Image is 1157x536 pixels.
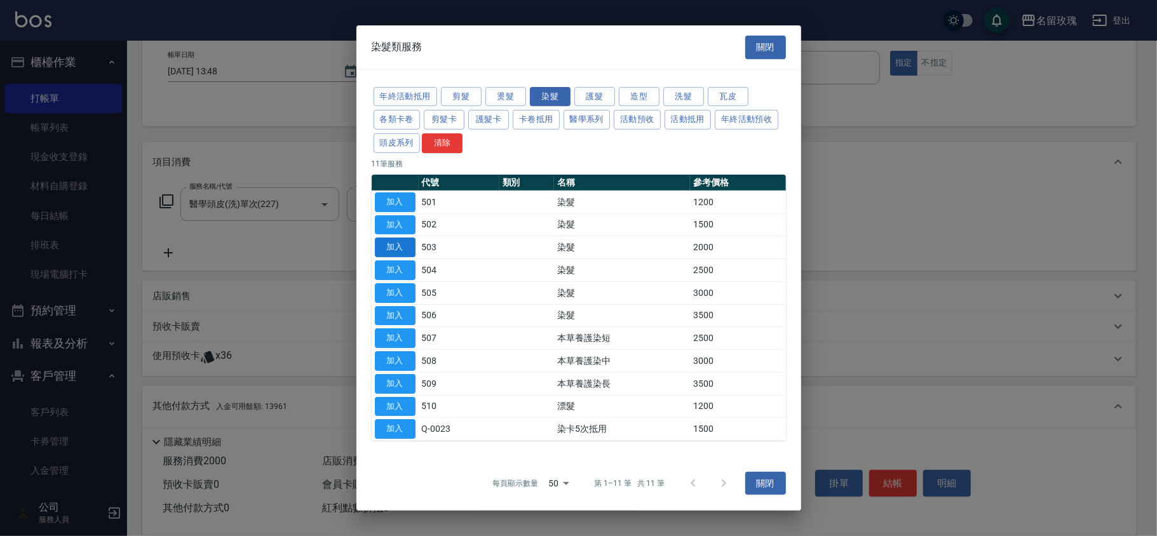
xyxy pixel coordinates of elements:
td: 本草養護染長 [554,372,690,395]
button: 加入 [375,283,416,303]
button: 加入 [375,419,416,439]
button: 加入 [375,260,416,280]
button: 加入 [375,328,416,348]
button: 年終活動預收 [715,110,778,130]
button: 清除 [422,133,463,153]
button: 加入 [375,238,416,257]
td: 2500 [690,327,785,350]
td: 3000 [690,349,785,372]
td: 染髮 [554,304,690,327]
th: 名稱 [554,175,690,191]
td: 染髮 [554,236,690,259]
button: 造型 [619,86,660,106]
button: 加入 [375,192,416,212]
button: 加入 [375,305,416,325]
button: 護髮 [574,86,615,106]
button: 醫學系列 [564,110,611,130]
button: 關閉 [745,36,786,59]
td: 502 [419,213,499,236]
td: 1200 [690,191,785,213]
td: 染髮 [554,213,690,236]
th: 參考價格 [690,175,785,191]
td: 3500 [690,304,785,327]
td: 3000 [690,281,785,304]
td: 2500 [690,258,785,281]
button: 活動抵用 [665,110,712,130]
td: 染髮 [554,258,690,281]
button: 洗髮 [663,86,704,106]
td: 510 [419,395,499,418]
button: 各類卡卷 [374,110,421,130]
div: 50 [543,466,574,500]
td: 1200 [690,395,785,418]
button: 護髮卡 [468,110,509,130]
button: 年終活動抵用 [374,86,437,106]
td: 2000 [690,236,785,259]
td: 509 [419,372,499,395]
button: 加入 [375,215,416,234]
td: 503 [419,236,499,259]
td: Q-0023 [419,418,499,441]
button: 活動預收 [614,110,661,130]
td: 本草養護染短 [554,327,690,350]
span: 染髮類服務 [372,41,423,53]
th: 代號 [419,175,499,191]
td: 染卡5次抵用 [554,418,690,441]
button: 加入 [375,374,416,394]
td: 1500 [690,418,785,441]
button: 加入 [375,351,416,371]
p: 11 筆服務 [372,158,786,170]
p: 每頁顯示數量 [492,478,538,489]
button: 剪髮卡 [424,110,464,130]
button: 頭皮系列 [374,133,421,153]
td: 染髮 [554,191,690,213]
td: 506 [419,304,499,327]
td: 1500 [690,213,785,236]
td: 501 [419,191,499,213]
p: 第 1–11 筆 共 11 筆 [594,478,665,489]
td: 漂髮 [554,395,690,418]
td: 染髮 [554,281,690,304]
td: 507 [419,327,499,350]
button: 剪髮 [441,86,482,106]
td: 3500 [690,372,785,395]
button: 燙髮 [485,86,526,106]
button: 染髮 [530,86,571,106]
button: 關閉 [745,472,786,495]
th: 類別 [499,175,555,191]
button: 加入 [375,396,416,416]
button: 卡卷抵用 [513,110,560,130]
td: 505 [419,281,499,304]
td: 508 [419,349,499,372]
td: 本草養護染中 [554,349,690,372]
td: 504 [419,258,499,281]
button: 瓦皮 [708,86,748,106]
